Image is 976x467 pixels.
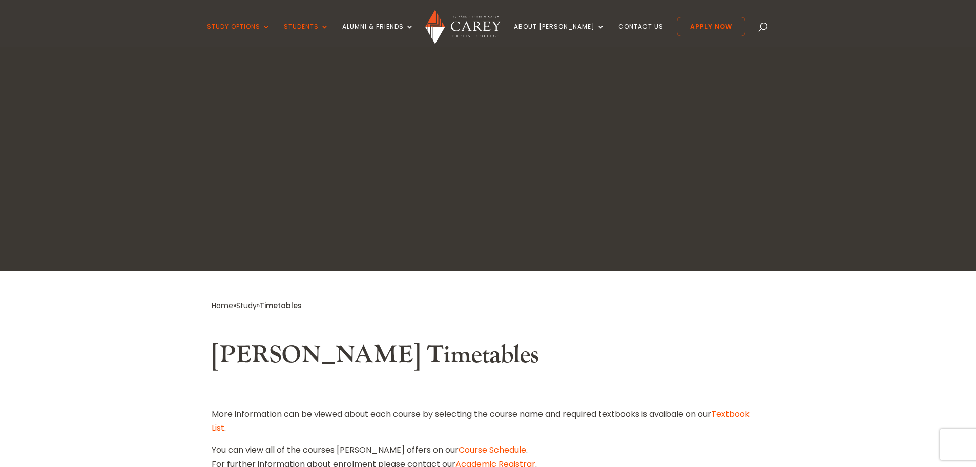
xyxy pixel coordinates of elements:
[212,407,765,443] p: More information can be viewed about each course by selecting the course name and required textbo...
[677,17,745,36] a: Apply Now
[212,340,765,375] h2: [PERSON_NAME] Timetables
[425,10,501,44] img: Carey Baptist College
[342,23,414,47] a: Alumni & Friends
[284,23,329,47] a: Students
[212,300,233,311] a: Home
[459,444,526,456] a: Course Schedule
[618,23,663,47] a: Contact Us
[236,300,257,311] a: Study
[212,300,302,311] span: » »
[260,300,302,311] span: Timetables
[207,23,271,47] a: Study Options
[514,23,605,47] a: About [PERSON_NAME]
